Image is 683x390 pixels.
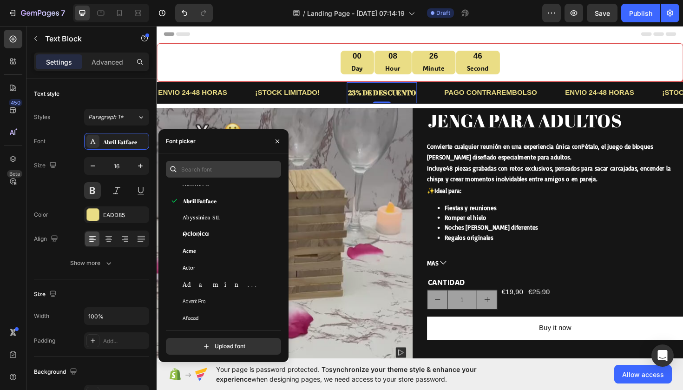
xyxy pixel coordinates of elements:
p: PAGO CONTRAREMBOLSO [304,65,402,79]
p: Hour [242,40,258,51]
p: Minute [282,40,305,51]
span: Abril Fatface [183,197,217,205]
p: Second [328,40,352,51]
div: Upload font [202,342,245,351]
button: Upload font [166,338,281,355]
button: Allow access [614,365,672,383]
div: Publish [629,8,652,18]
div: Font [34,137,46,145]
div: Size [34,159,59,172]
p: ¡STOCK LIMITADO! [535,65,604,79]
p: ENVIO 24-48 HORAS [1,65,74,79]
button: Show more [34,255,149,271]
div: Align [34,233,60,245]
p: ¡STOCK LIMITADO! [104,65,172,79]
p: Convierte cualquier reunión en una experiencia única con , el juego de bloques [PERSON_NAME] dise... [286,124,544,167]
div: 450 [9,99,22,106]
span: Acme [183,247,196,255]
button: decrement [287,281,308,301]
div: Open Intercom Messenger [651,344,674,367]
div: Styles [34,113,50,121]
p: Day [206,40,218,51]
div: Size [34,288,59,301]
p: CANTIDAD [287,266,360,279]
span: Save [595,9,610,17]
div: Buy it now [405,314,439,328]
span: Landing Page - [DATE] 07:14:19 [307,8,405,18]
div: 00 [206,27,218,38]
div: Show more [70,258,113,268]
div: Color [34,211,48,219]
div: 26 [282,27,305,38]
p: ✨ [286,171,322,179]
button: increment [339,281,360,301]
span: / [303,8,305,18]
button: Save [587,4,617,22]
p: ENVIO 24-48 HORAS [433,65,506,79]
strong: 48 piezas grabadas con retos exclusivos [306,147,419,155]
span: Adamina [183,280,260,289]
div: Text style [34,90,59,98]
div: 08 [242,27,258,38]
button: Paragraph 1* [84,109,149,126]
span: MAS [286,246,298,258]
button: Buy it now [286,309,558,333]
div: €19,90 [364,275,389,291]
span: Your page is password protected. To when designing pages, we need access to your store password. [216,364,513,384]
button: MAS [286,246,558,258]
p: Noches [PERSON_NAME] diferentes [305,210,558,219]
div: Abril Fatface [103,138,147,146]
p: 7 [61,7,65,19]
button: Publish [621,4,660,22]
span: synchronize your theme style & enhance your experience [216,365,477,383]
p: 23% DE DESCUENTO [202,65,275,79]
iframe: Design area [157,25,683,359]
p: Romper el hielo [305,199,558,208]
div: Background [34,366,79,378]
div: EADD85 [103,211,147,219]
strong: Pétalo [404,238,422,245]
p: Regalos originales [305,220,558,230]
p: Con su acabado en madera de alta calidad, es un juego elegante, divertido y atrevido, perfecto pa... [286,238,541,269]
h2: JENGA PARA ADULTOS [286,88,558,114]
input: quantity [308,281,339,301]
span: Abyssinica SIL [183,213,220,222]
strong: Pétalo [450,124,467,132]
div: Undo/Redo [175,4,213,22]
div: Beta [7,170,22,178]
p: Advanced [92,57,123,67]
span: Aclonica [183,230,209,238]
span: Paragraph 1* [88,113,124,121]
div: Width [34,312,49,320]
p: Text Block [45,33,124,44]
span: Advent Pro [183,297,205,305]
span: Afacad [183,314,198,322]
div: Padding [34,337,55,345]
input: Search font [166,161,281,178]
span: Allow access [622,370,664,379]
div: Font picker [166,137,196,145]
strong: Ideal para: [294,171,322,179]
div: €25,90 [393,275,417,291]
div: Add... [103,337,147,345]
div: 46 [328,27,352,38]
p: Settings [46,57,72,67]
span: Actor [183,264,195,272]
p: Fiestas y reuniones [305,189,558,198]
input: Auto [85,308,149,324]
button: 7 [4,4,69,22]
span: Draft [436,9,450,17]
